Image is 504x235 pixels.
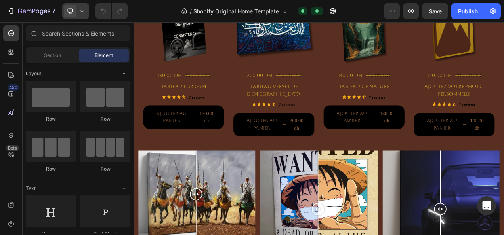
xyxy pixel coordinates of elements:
[141,122,188,141] div: AJOUTER AU PANIER
[95,3,128,19] div: Undo/Redo
[118,182,130,195] span: Toggle open
[26,185,36,192] span: Text
[95,52,113,59] span: Element
[26,165,76,172] div: Row
[190,7,192,15] span: /
[144,63,179,74] div: 200.00 dh
[30,63,63,74] div: 130.00 dh
[477,196,496,215] div: Open Intercom Messenger
[83,112,103,132] div: 130.00 dh
[182,63,216,74] div: 250.00 dh
[297,63,330,74] div: 160.00 dh
[66,63,99,74] div: 160.00 dh
[193,7,279,15] span: Shopify Original Home Template
[44,52,61,59] span: Section
[429,8,442,15] span: Save
[412,63,447,74] div: 200.00 dh
[71,92,91,100] p: 7 reviews
[6,145,19,151] div: Beta
[430,121,451,142] div: 140.00 dh
[261,63,294,74] div: 130.00 dh
[244,77,347,88] h2: Tableau of Nature
[118,67,130,80] span: Toggle open
[26,116,76,123] div: Row
[359,77,463,98] h2: Ajoutez votre photo personnelle
[134,22,504,235] iframe: Design area
[3,3,59,19] button: 7
[26,25,130,41] input: Search Sections & Elements
[8,84,19,91] div: 450
[422,3,448,19] button: Save
[458,7,478,15] div: Publish
[244,107,347,137] button: AJOUTER AU PANIER&nbsp;
[128,77,232,98] h2: Tableau verset de [DEMOGRAPHIC_DATA]
[372,122,419,141] div: AJOUTER AU PANIER
[418,102,438,110] p: 7 reviews
[359,116,463,146] button: AJOUTER AU PANIER&nbsp;
[12,77,116,88] h2: Tableau for GYM
[302,92,322,100] p: 7 reviews
[186,102,206,110] p: 7 reviews
[128,116,232,146] button: AJOUTER AU PANIER&nbsp;
[256,112,304,131] div: AJOUTER AU PANIER
[376,63,409,74] div: 140.00 dh
[80,116,130,123] div: Row
[25,112,72,131] div: AJOUTER AU PANIER
[315,112,335,132] div: 130.00 dh
[199,121,219,142] div: 200.00 dh
[52,6,55,16] p: 7
[26,70,41,77] span: Layout
[12,107,116,137] button: AJOUTER AU PANIER&nbsp;
[451,3,485,19] button: Publish
[80,165,130,172] div: Row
